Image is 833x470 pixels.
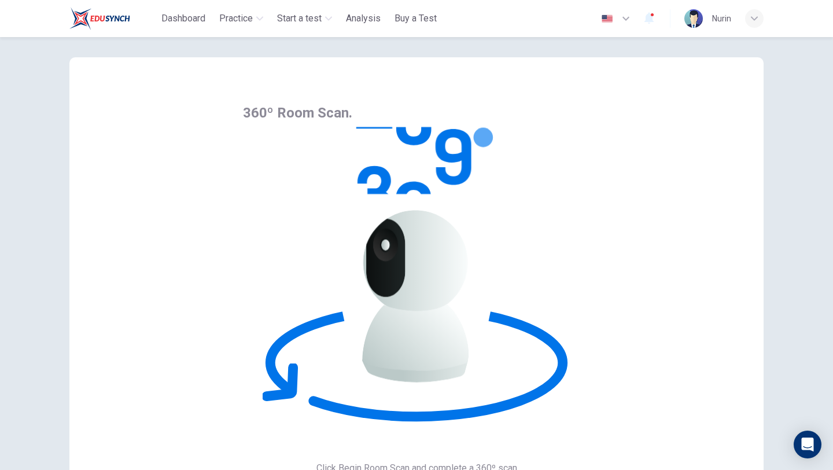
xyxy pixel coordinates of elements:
[684,9,703,28] img: Profile picture
[243,105,352,121] span: 360º Room Scan.
[600,14,614,23] img: en
[277,12,322,25] span: Start a test
[346,12,381,25] span: Analysis
[219,12,253,25] span: Practice
[712,12,731,25] div: Nurin
[390,8,441,29] button: Buy a Test
[395,12,437,25] span: Buy a Test
[794,431,821,458] div: Open Intercom Messenger
[161,12,205,25] span: Dashboard
[341,8,385,29] button: Analysis
[69,7,157,30] a: ELTC logo
[272,8,337,29] button: Start a test
[215,8,268,29] button: Practice
[157,8,210,29] button: Dashboard
[69,7,130,30] img: ELTC logo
